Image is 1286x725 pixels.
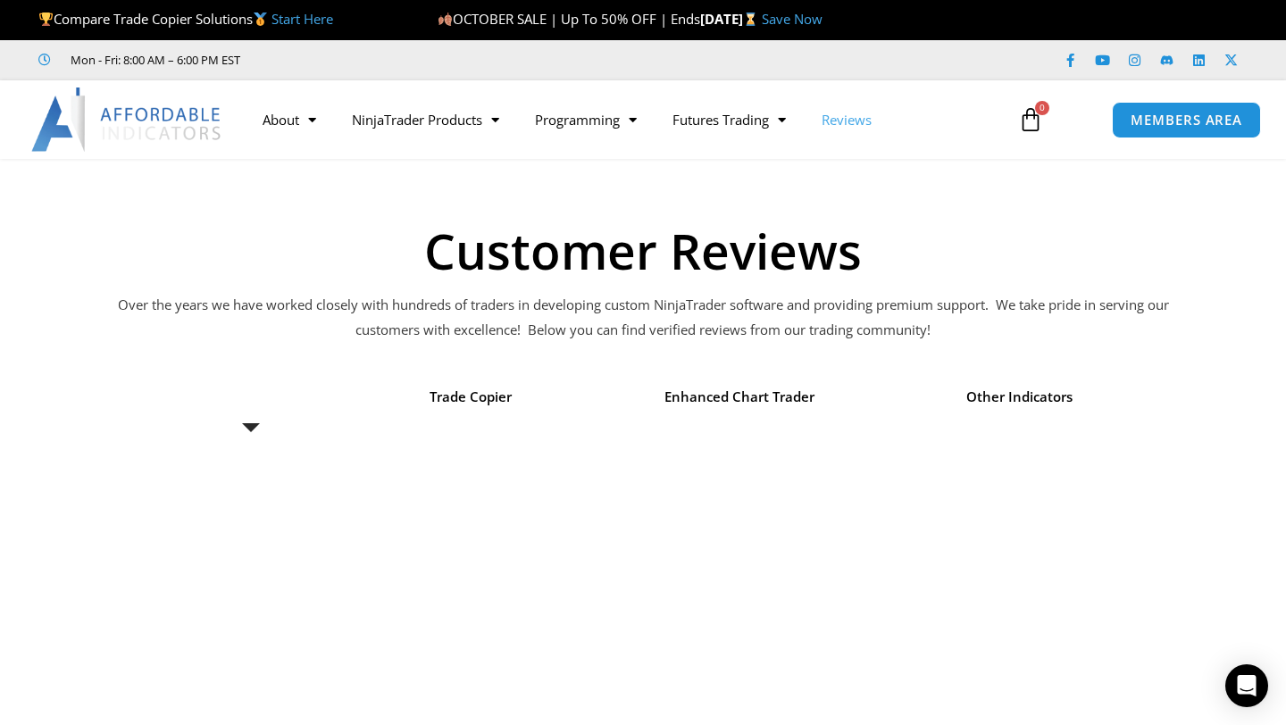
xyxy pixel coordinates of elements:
[1131,113,1242,127] span: MEMBERS AREA
[438,10,700,28] span: OCTOBER SALE | Up To 50% OFF | Ends
[762,10,823,28] a: Save Now
[430,385,512,410] span: Trade Copier
[225,385,278,410] span: Reviews
[1112,102,1261,138] a: MEMBERS AREA
[991,94,1070,146] a: 0
[744,12,757,26] img: ⌛
[31,87,223,152] img: LogoAI | Affordable Indicators – NinjaTrader
[66,49,240,71] span: Mon - Fri: 8:00 AM – 6:00 PM EST
[438,12,452,26] img: 🍂
[116,293,1170,343] p: Over the years we have worked closely with hundreds of traders in developing custom NinjaTrader s...
[966,385,1073,410] span: Other Indicators
[39,12,53,26] img: 🏆
[334,99,517,140] a: NinjaTrader Products
[38,10,333,28] span: Compare Trade Copier Solutions
[1035,101,1049,115] span: 0
[265,51,533,69] iframe: Customer reviews powered by Trustpilot
[271,10,333,28] a: Start Here
[245,99,334,140] a: About
[517,99,655,140] a: Programming
[27,226,1259,275] h1: Customer Reviews
[804,99,889,140] a: Reviews
[1225,664,1268,707] div: Open Intercom Messenger
[700,10,762,28] strong: [DATE]
[254,12,267,26] img: 🥇
[655,99,804,140] a: Futures Trading
[664,385,814,410] span: Enhanced Chart Trader
[245,99,1004,140] nav: Menu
